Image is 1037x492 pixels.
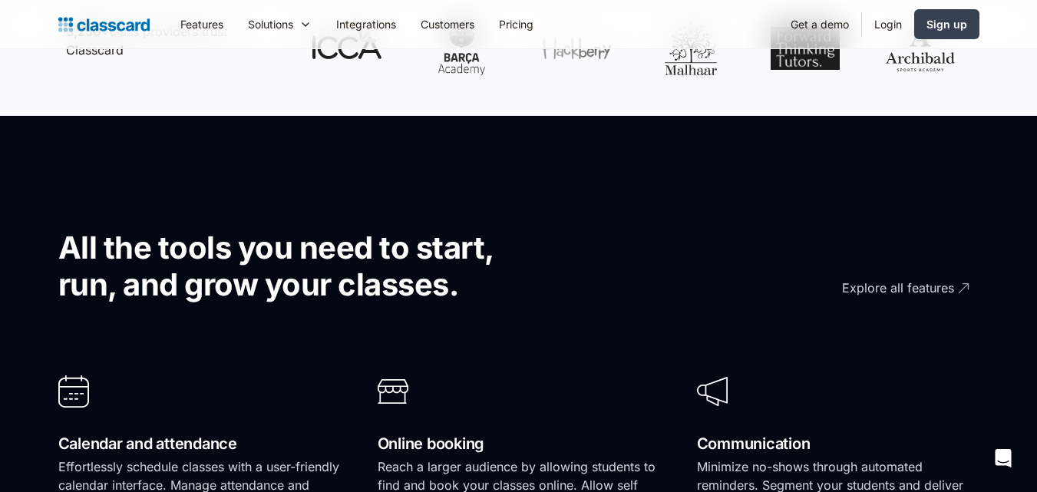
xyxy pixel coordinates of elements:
[58,431,341,457] h2: Calendar and attendance
[248,16,293,32] div: Solutions
[926,16,967,32] div: Sign up
[487,7,546,41] a: Pricing
[408,7,487,41] a: Customers
[862,7,914,41] a: Login
[778,7,861,41] a: Get a demo
[58,14,150,35] a: home
[168,7,236,41] a: Features
[324,7,408,41] a: Integrations
[697,431,979,457] h2: Communication
[236,7,324,41] div: Solutions
[378,431,660,457] h2: Online booking
[914,9,979,39] a: Sign up
[985,440,1022,477] div: Open Intercom Messenger
[757,267,972,309] a: Explore all features
[842,267,954,297] div: Explore all features
[58,229,546,303] h2: All the tools you need to start, run, and grow your classes.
